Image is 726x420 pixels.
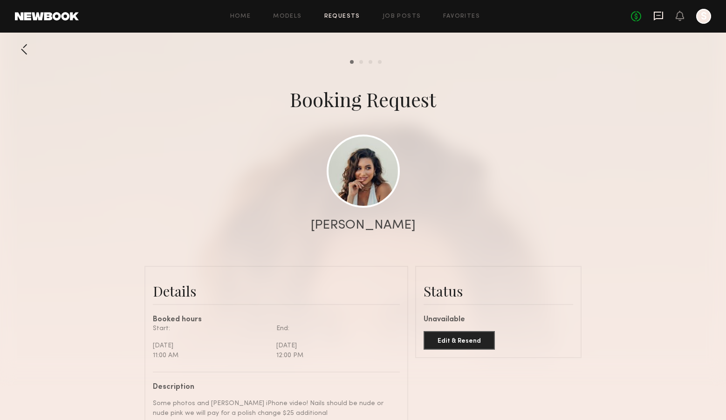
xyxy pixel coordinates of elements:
div: Description [153,384,393,391]
div: 11:00 AM [153,351,269,360]
div: Unavailable [424,316,573,324]
a: Home [230,14,251,20]
div: End: [276,324,393,333]
a: Job Posts [383,14,421,20]
div: Status [424,282,573,300]
div: Booked hours [153,316,400,324]
div: Details [153,282,400,300]
button: Edit & Resend [424,331,495,350]
a: Requests [324,14,360,20]
a: Models [273,14,301,20]
div: [DATE] [153,341,269,351]
div: [PERSON_NAME] [311,219,416,232]
a: S [696,9,711,24]
div: Booking Request [290,86,436,112]
div: Start: [153,324,269,333]
div: 12:00 PM [276,351,393,360]
div: [DATE] [276,341,393,351]
a: Favorites [443,14,480,20]
div: Some photos and [PERSON_NAME] iPhone video! Nails should be nude or nude pink we will pay for a p... [153,399,393,418]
